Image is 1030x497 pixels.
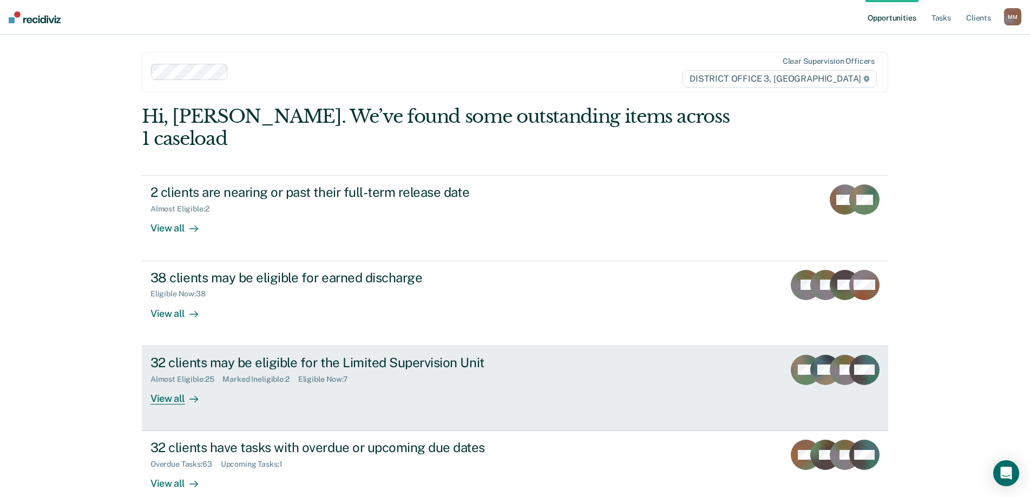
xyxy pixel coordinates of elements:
div: Almost Eligible : 25 [150,375,223,384]
div: 32 clients have tasks with overdue or upcoming due dates [150,440,530,455]
a: 32 clients may be eligible for the Limited Supervision UnitAlmost Eligible:25Marked Ineligible:2E... [142,346,888,431]
a: 38 clients may be eligible for earned dischargeEligible Now:38View all [142,261,888,346]
div: 2 clients are nearing or past their full-term release date [150,184,530,200]
div: 38 clients may be eligible for earned discharge [150,270,530,286]
div: Upcoming Tasks : 1 [221,460,291,469]
div: View all [150,469,211,490]
div: 32 clients may be eligible for the Limited Supervision Unit [150,355,530,370]
div: Eligible Now : 38 [150,289,214,299]
div: Hi, [PERSON_NAME]. We’ve found some outstanding items across 1 caseload [142,105,739,150]
button: MM [1004,8,1021,25]
div: View all [150,299,211,320]
div: Open Intercom Messenger [993,460,1019,486]
div: Clear supervision officers [783,57,875,66]
div: View all [150,383,211,405]
div: Marked Ineligible : 2 [222,375,298,384]
img: Recidiviz [9,11,61,23]
div: Eligible Now : 7 [298,375,357,384]
div: Overdue Tasks : 63 [150,460,221,469]
div: M M [1004,8,1021,25]
a: 2 clients are nearing or past their full-term release dateAlmost Eligible:2View all [142,175,888,261]
span: DISTRICT OFFICE 3, [GEOGRAPHIC_DATA] [683,70,877,88]
div: View all [150,214,211,235]
div: Almost Eligible : 2 [150,204,218,214]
